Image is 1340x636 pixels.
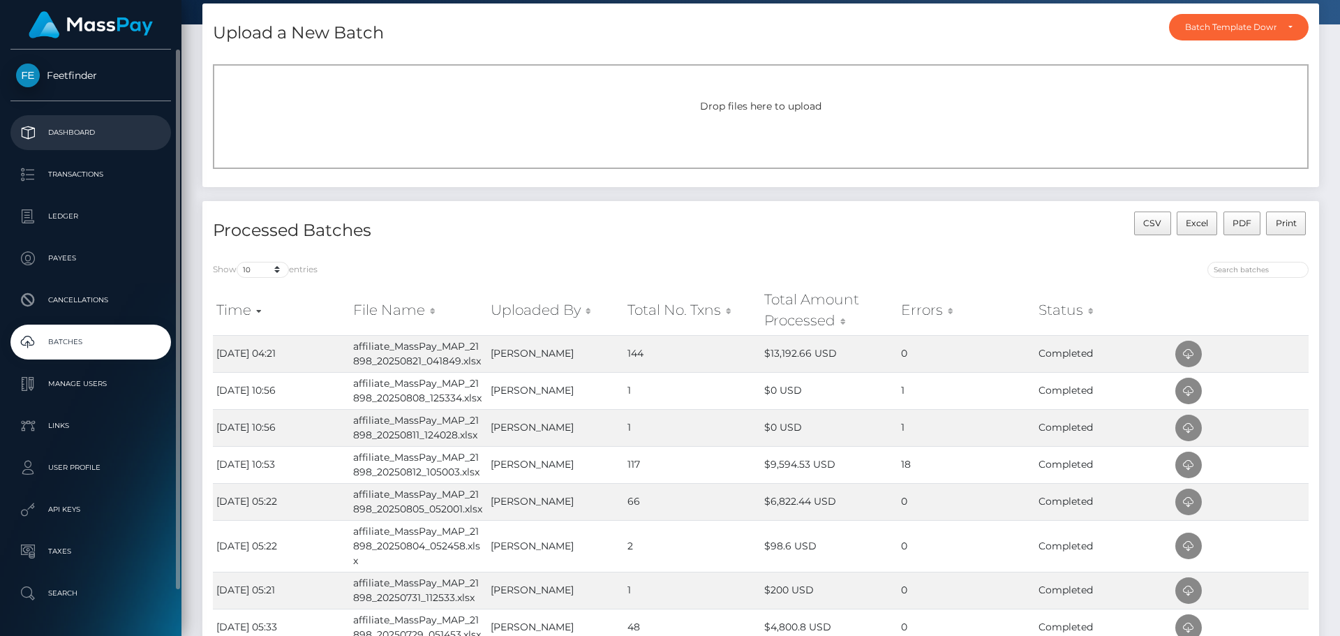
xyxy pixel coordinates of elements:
[761,372,898,409] td: $0 USD
[898,335,1034,372] td: 0
[761,335,898,372] td: $13,192.66 USD
[213,446,350,483] td: [DATE] 10:53
[1223,212,1261,235] button: PDF
[1035,335,1172,372] td: Completed
[761,409,898,446] td: $0 USD
[16,415,165,436] p: Links
[10,534,171,569] a: Taxes
[10,157,171,192] a: Transactions
[16,164,165,185] p: Transactions
[350,409,486,446] td: affiliate_MassPay_MAP_21898_20250811_124028.xlsx
[213,372,350,409] td: [DATE] 10:56
[213,483,350,520] td: [DATE] 05:22
[16,290,165,311] p: Cancellations
[761,520,898,572] td: $98.6 USD
[487,520,624,572] td: [PERSON_NAME]
[350,483,486,520] td: affiliate_MassPay_MAP_21898_20250805_052001.xlsx
[237,262,289,278] select: Showentries
[1276,218,1297,228] span: Print
[16,332,165,353] p: Batches
[213,409,350,446] td: [DATE] 10:56
[213,21,384,45] h4: Upload a New Batch
[213,219,750,243] h4: Processed Batches
[10,199,171,234] a: Ledger
[10,115,171,150] a: Dashboard
[10,367,171,401] a: Manage Users
[10,69,171,82] span: Feetfinder
[16,64,40,87] img: Feetfinder
[16,541,165,562] p: Taxes
[898,483,1034,520] td: 0
[16,122,165,143] p: Dashboard
[898,286,1034,335] th: Errors: activate to sort column ascending
[624,483,761,520] td: 66
[350,335,486,372] td: affiliate_MassPay_MAP_21898_20250821_041849.xlsx
[16,206,165,227] p: Ledger
[1233,218,1251,228] span: PDF
[1186,218,1208,228] span: Excel
[487,409,624,446] td: [PERSON_NAME]
[624,372,761,409] td: 1
[898,520,1034,572] td: 0
[10,325,171,360] a: Batches
[1035,483,1172,520] td: Completed
[10,283,171,318] a: Cancellations
[898,372,1034,409] td: 1
[16,248,165,269] p: Payees
[898,572,1034,609] td: 0
[213,286,350,335] th: Time: activate to sort column ascending
[16,457,165,478] p: User Profile
[10,408,171,443] a: Links
[213,335,350,372] td: [DATE] 04:21
[761,286,898,335] th: Total Amount Processed: activate to sort column ascending
[1207,262,1309,278] input: Search batches
[898,446,1034,483] td: 18
[487,483,624,520] td: [PERSON_NAME]
[761,572,898,609] td: $200 USD
[213,572,350,609] td: [DATE] 05:21
[10,576,171,611] a: Search
[487,335,624,372] td: [PERSON_NAME]
[350,286,486,335] th: File Name: activate to sort column ascending
[29,11,153,38] img: MassPay Logo
[350,572,486,609] td: affiliate_MassPay_MAP_21898_20250731_112533.xlsx
[487,572,624,609] td: [PERSON_NAME]
[350,446,486,483] td: affiliate_MassPay_MAP_21898_20250812_105003.xlsx
[898,409,1034,446] td: 1
[16,499,165,520] p: API Keys
[624,409,761,446] td: 1
[10,492,171,527] a: API Keys
[761,483,898,520] td: $6,822.44 USD
[10,241,171,276] a: Payees
[350,520,486,572] td: affiliate_MassPay_MAP_21898_20250804_052458.xlsx
[1177,212,1218,235] button: Excel
[1035,520,1172,572] td: Completed
[624,286,761,335] th: Total No. Txns: activate to sort column ascending
[1035,446,1172,483] td: Completed
[350,372,486,409] td: affiliate_MassPay_MAP_21898_20250808_125334.xlsx
[16,374,165,394] p: Manage Users
[1143,218,1161,228] span: CSV
[1035,372,1172,409] td: Completed
[624,335,761,372] td: 144
[1035,409,1172,446] td: Completed
[1169,14,1309,40] button: Batch Template Download
[487,286,624,335] th: Uploaded By: activate to sort column ascending
[487,446,624,483] td: [PERSON_NAME]
[1134,212,1171,235] button: CSV
[1185,22,1276,33] div: Batch Template Download
[761,446,898,483] td: $9,594.53 USD
[1266,212,1306,235] button: Print
[700,100,821,112] span: Drop files here to upload
[213,262,318,278] label: Show entries
[624,572,761,609] td: 1
[1035,572,1172,609] td: Completed
[213,520,350,572] td: [DATE] 05:22
[487,372,624,409] td: [PERSON_NAME]
[16,583,165,604] p: Search
[10,450,171,485] a: User Profile
[1035,286,1172,335] th: Status: activate to sort column ascending
[624,446,761,483] td: 117
[624,520,761,572] td: 2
